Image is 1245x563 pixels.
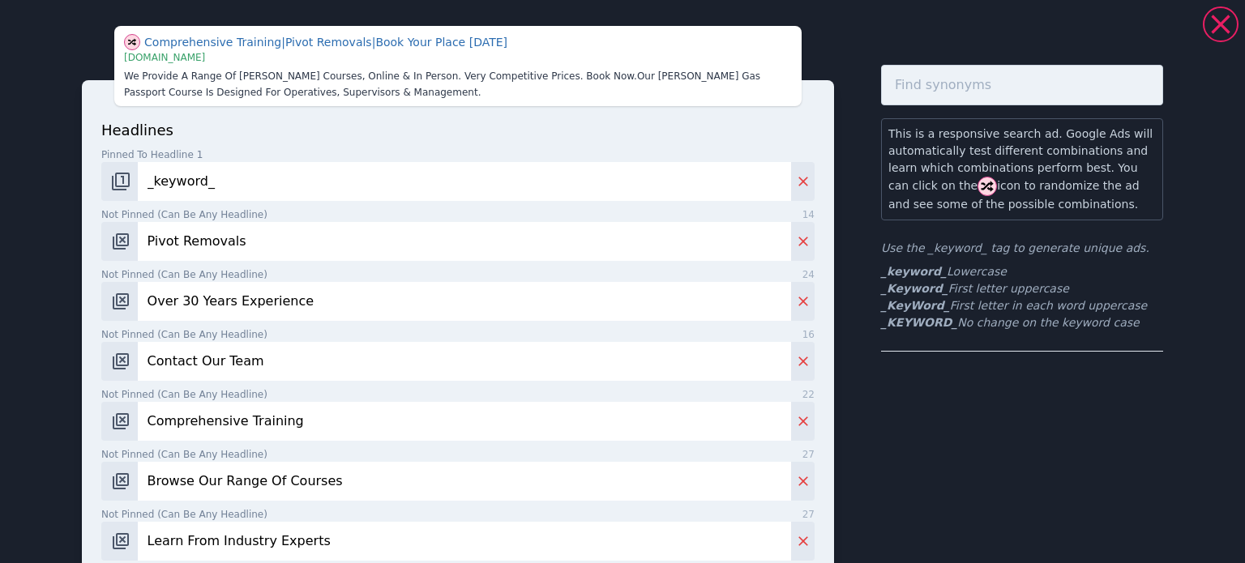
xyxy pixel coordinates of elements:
button: Delete [791,522,815,561]
button: Change pinned position [101,342,138,381]
button: Delete [791,282,815,321]
img: shuffle.svg [124,34,140,50]
b: _Keyword_ [881,282,948,295]
span: 27 [802,507,815,522]
span: . [634,70,637,82]
span: Book Your Place [DATE] [375,36,507,49]
span: 16 [802,327,815,342]
li: No change on the keyword case [881,314,1163,331]
ul: First letter uppercase [881,263,1163,331]
b: _KEYWORD_ [881,316,957,329]
img: pos-.svg [111,531,130,551]
span: Not pinned (Can be any headline) [101,267,267,282]
button: Change pinned position [101,162,138,201]
li: Lowercase [881,263,1163,280]
img: pos-.svg [111,292,130,311]
span: Not pinned (Can be any headline) [101,327,267,342]
button: Delete [791,162,815,201]
span: Pivot Removals [285,36,376,49]
b: _KeyWord_ [881,299,950,312]
button: Delete [791,402,815,441]
button: Change pinned position [101,462,138,501]
span: Show different combination [124,34,140,49]
span: Not pinned (Can be any headline) [101,447,267,462]
span: [DOMAIN_NAME] [124,52,205,63]
li: First letter in each word uppercase [881,297,1163,314]
button: Change pinned position [101,282,138,321]
button: Change pinned position [101,522,138,561]
span: 24 [802,267,815,282]
span: 22 [802,387,815,402]
img: shuffle.svg [978,177,997,196]
button: Delete [791,222,815,261]
span: Not pinned (Can be any headline) [101,387,267,402]
span: Comprehensive Training [144,36,285,49]
p: headlines [101,119,815,141]
span: 27 [802,447,815,462]
img: pos-.svg [111,352,130,371]
div: This is just a visual aid. Your CSV will only contain exactly what you add in the form below. [114,26,802,106]
input: Find synonyms [881,65,1163,105]
p: Use the _keyword_ tag to generate unique ads. [881,240,1163,257]
img: pos-1.svg [111,172,130,191]
img: pos-.svg [111,471,130,491]
button: Change pinned position [101,222,138,261]
p: This is a responsive search ad. Google Ads will automatically test different combinations and lea... [888,126,1156,213]
img: pos-.svg [111,412,130,431]
span: We Provide A Range Of [PERSON_NAME] Courses, Online & In Person. Very Competitive Prices. Book Now [124,70,637,82]
span: 14 [802,207,815,222]
span: Pinned to headline 1 [101,147,203,162]
button: Delete [791,342,815,381]
button: Delete [791,462,815,501]
span: | [372,36,376,49]
span: | [281,36,285,49]
button: Change pinned position [101,402,138,441]
span: Not pinned (Can be any headline) [101,507,267,522]
img: pos-.svg [111,232,130,251]
b: _keyword_ [881,265,947,278]
span: Not pinned (Can be any headline) [101,207,267,222]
